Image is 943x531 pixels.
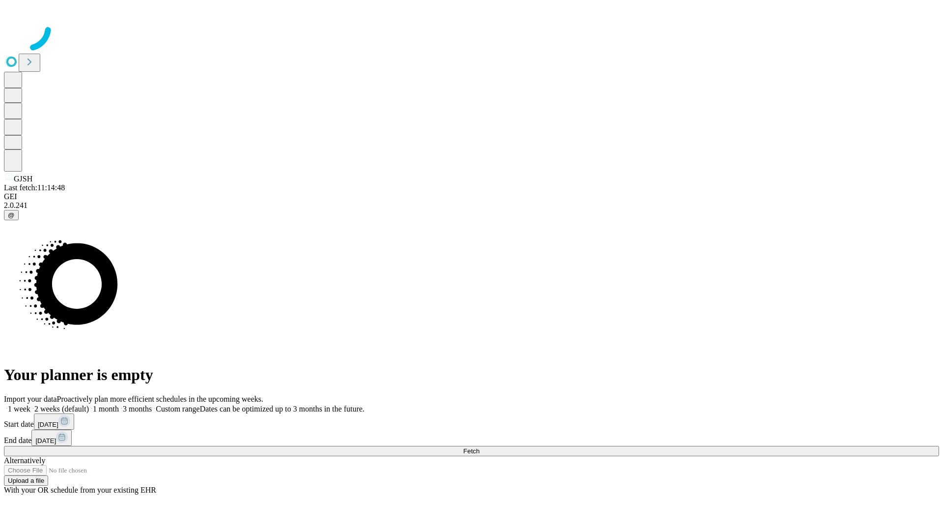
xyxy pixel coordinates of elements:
[34,413,74,430] button: [DATE]
[4,456,45,465] span: Alternatively
[93,405,119,413] span: 1 month
[156,405,199,413] span: Custom range
[200,405,364,413] span: Dates can be optimized up to 3 months in the future.
[57,395,263,403] span: Proactively plan more efficient schedules in the upcoming weeks.
[31,430,72,446] button: [DATE]
[123,405,152,413] span: 3 months
[4,192,939,201] div: GEI
[34,405,89,413] span: 2 weeks (default)
[4,475,48,486] button: Upload a file
[4,201,939,210] div: 2.0.241
[463,447,479,455] span: Fetch
[8,211,15,219] span: @
[38,421,58,428] span: [DATE]
[4,366,939,384] h1: Your planner is empty
[4,210,19,220] button: @
[14,175,32,183] span: GJSH
[4,446,939,456] button: Fetch
[8,405,30,413] span: 1 week
[35,437,56,444] span: [DATE]
[4,395,57,403] span: Import your data
[4,183,65,192] span: Last fetch: 11:14:48
[4,486,156,494] span: With your OR schedule from your existing EHR
[4,413,939,430] div: Start date
[4,430,939,446] div: End date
